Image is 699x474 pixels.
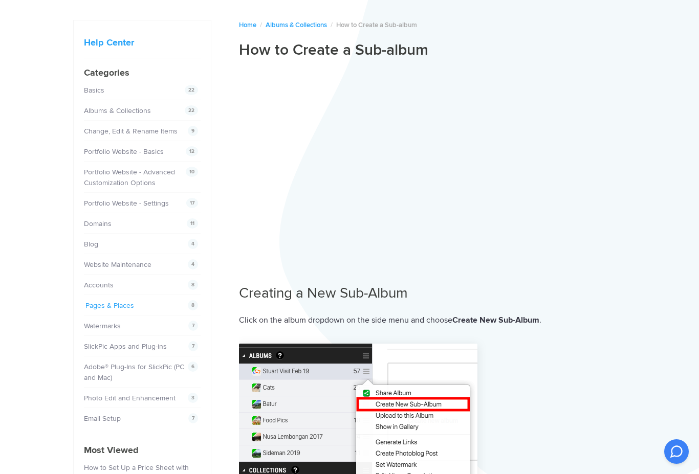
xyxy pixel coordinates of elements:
[186,198,198,208] span: 17
[84,106,151,115] a: Albums & Collections
[239,21,256,29] a: Home
[239,68,626,269] iframe: 29 How To Create a Sub-album
[84,219,112,228] a: Domains
[186,146,198,156] span: 12
[84,414,121,423] a: Email Setup
[188,239,198,249] span: 4
[84,363,184,382] a: Adobe® Plug-Ins for SlickPic (PC and Mac)
[239,40,626,60] h1: How to Create a Sub-album
[84,342,167,351] a: SlickPic Apps and Plug-ins
[188,259,198,269] span: 4
[452,315,539,325] strong: Create New Sub-Album
[84,394,176,402] a: Photo Edit and Enhancement
[84,260,151,269] a: Website Maintenance
[84,168,175,187] a: Portfolio Website - Advanced Customization Options
[188,393,198,403] span: 3
[188,280,198,290] span: 8
[84,281,114,289] a: Accounts
[188,300,198,310] span: 8
[188,362,198,372] span: 6
[84,322,121,330] a: Watermarks
[336,21,417,29] span: How to Create a Sub-album
[239,283,626,303] h2: Creating a New Sub-Album
[84,66,201,80] h4: Categories
[188,321,198,331] span: 7
[84,240,98,249] a: Blog
[188,341,198,351] span: 7
[188,413,198,423] span: 7
[84,86,104,95] a: Basics
[185,85,198,95] span: 22
[187,218,198,229] span: 11
[260,21,262,29] span: /
[188,126,198,136] span: 9
[84,199,169,208] a: Portfolio Website - Settings
[239,313,626,327] p: Click on the album dropdown on the side menu and choose .
[85,301,134,310] a: Pages & Places
[186,167,198,177] span: 10
[84,443,201,457] h4: Most Viewed
[185,105,198,116] span: 22
[84,147,164,156] a: Portfolio Website - Basics
[84,37,134,48] a: Help Center
[84,127,178,136] a: Change, Edit & Rename Items
[266,21,327,29] a: Albums & Collections
[331,21,333,29] span: /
